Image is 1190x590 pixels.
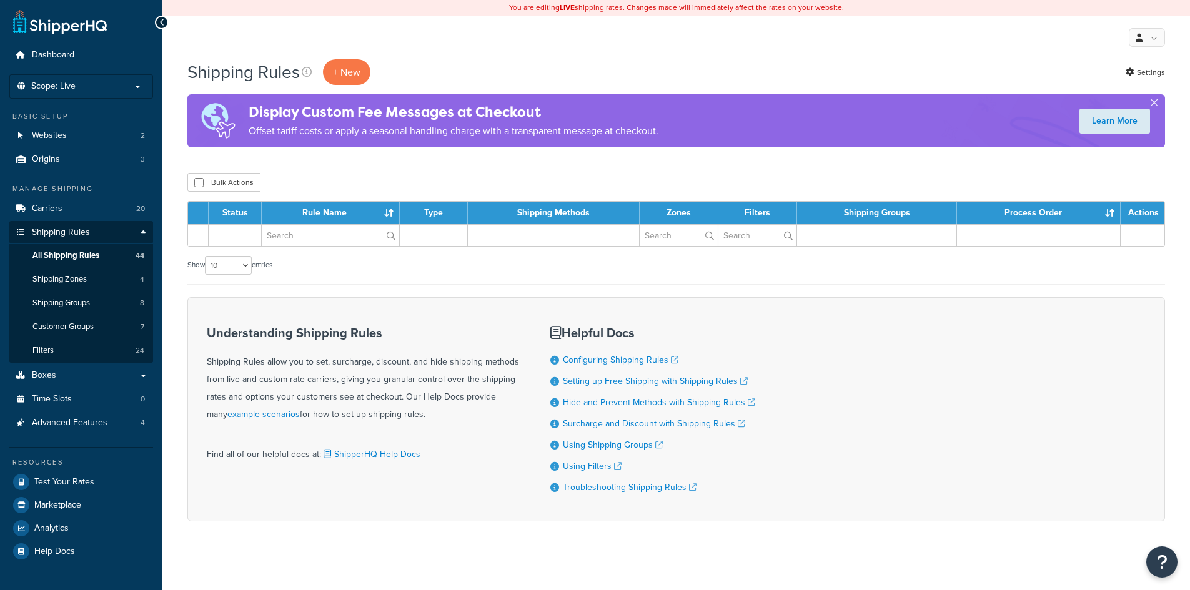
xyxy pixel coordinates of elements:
h1: Shipping Rules [187,60,300,84]
span: 44 [136,250,144,261]
a: Help Docs [9,540,153,563]
th: Process Order [957,202,1121,224]
a: Filters 24 [9,339,153,362]
span: All Shipping Rules [32,250,99,261]
p: Offset tariff costs or apply a seasonal handling charge with a transparent message at checkout. [249,122,658,140]
h3: Understanding Shipping Rules [207,326,519,340]
a: ShipperHQ Help Docs [321,448,420,461]
a: Origins 3 [9,148,153,171]
a: Websites 2 [9,124,153,147]
li: All Shipping Rules [9,244,153,267]
a: Analytics [9,517,153,539]
th: Actions [1121,202,1164,224]
h4: Display Custom Fee Messages at Checkout [249,102,658,122]
span: Boxes [32,370,56,381]
a: Advanced Features 4 [9,411,153,435]
a: ShipperHQ Home [13,9,107,34]
span: Shipping Rules [32,227,90,238]
a: Marketplace [9,494,153,516]
span: Analytics [34,523,69,534]
span: Shipping Groups [32,298,90,308]
a: Learn More [1079,109,1150,134]
a: Time Slots 0 [9,388,153,411]
th: Rule Name [262,202,400,224]
span: Marketplace [34,500,81,511]
button: Bulk Actions [187,173,260,192]
span: 4 [140,274,144,285]
li: Advanced Features [9,411,153,435]
li: Shipping Zones [9,268,153,291]
span: Shipping Zones [32,274,87,285]
span: 4 [141,418,145,428]
span: Carriers [32,204,62,214]
div: Resources [9,457,153,468]
th: Status [209,202,262,224]
a: Surcharge and Discount with Shipping Rules [563,417,745,430]
span: Origins [32,154,60,165]
span: Test Your Rates [34,477,94,488]
select: Showentries [205,256,252,275]
a: Shipping Rules [9,221,153,244]
span: Websites [32,130,67,141]
a: Hide and Prevent Methods with Shipping Rules [563,396,755,409]
span: Dashboard [32,50,74,61]
div: Find all of our helpful docs at: [207,436,519,463]
a: Configuring Shipping Rules [563,353,678,366]
a: Carriers 20 [9,197,153,220]
a: example scenarios [227,408,300,421]
span: 20 [136,204,145,214]
span: 24 [136,345,144,356]
li: Shipping Rules [9,221,153,363]
span: Advanced Features [32,418,107,428]
a: Troubleshooting Shipping Rules [563,481,697,494]
input: Search [718,225,796,246]
p: + New [323,59,370,85]
span: 3 [141,154,145,165]
b: LIVE [560,2,575,13]
span: Scope: Live [31,81,76,92]
a: Setting up Free Shipping with Shipping Rules [563,375,748,388]
li: Shipping Groups [9,292,153,315]
input: Search [262,225,399,246]
div: Basic Setup [9,111,153,122]
li: Carriers [9,197,153,220]
span: Filters [32,345,54,356]
span: Customer Groups [32,322,94,332]
img: duties-banner-06bc72dcb5fe05cb3f9472aba00be2ae8eb53ab6f0d8bb03d382ba314ac3c341.png [187,94,249,147]
th: Type [400,202,468,224]
span: 2 [141,130,145,141]
div: Shipping Rules allow you to set, surcharge, discount, and hide shipping methods from live and cus... [207,326,519,423]
li: Origins [9,148,153,171]
h3: Helpful Docs [550,326,755,340]
a: All Shipping Rules 44 [9,244,153,267]
input: Search [640,225,718,246]
a: Using Filters [563,460,622,473]
li: Time Slots [9,388,153,411]
button: Open Resource Center [1146,546,1178,578]
span: 0 [141,394,145,405]
a: Shipping Zones 4 [9,268,153,291]
a: Shipping Groups 8 [9,292,153,315]
div: Manage Shipping [9,184,153,194]
label: Show entries [187,256,272,275]
li: Filters [9,339,153,362]
span: 8 [140,298,144,308]
li: Customer Groups [9,315,153,338]
a: Customer Groups 7 [9,315,153,338]
th: Filters [718,202,797,224]
a: Settings [1126,64,1165,81]
span: Help Docs [34,546,75,557]
a: Test Your Rates [9,471,153,493]
th: Shipping Methods [468,202,640,224]
a: Dashboard [9,44,153,67]
span: Time Slots [32,394,72,405]
th: Zones [640,202,718,224]
th: Shipping Groups [797,202,958,224]
a: Boxes [9,364,153,387]
li: Websites [9,124,153,147]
